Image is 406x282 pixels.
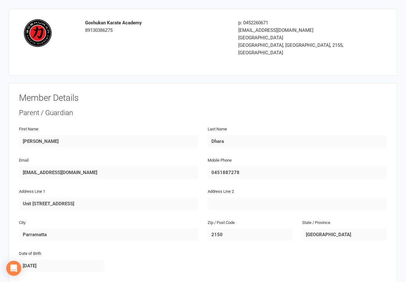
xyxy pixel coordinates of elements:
[24,19,52,47] img: image1531359983.png
[238,41,351,56] div: [GEOGRAPHIC_DATA], [GEOGRAPHIC_DATA], 2155, [GEOGRAPHIC_DATA]
[19,157,29,164] label: Email
[208,188,234,195] label: Address Line 2
[6,261,21,276] div: Open Intercom Messenger
[238,34,351,41] div: [GEOGRAPHIC_DATA]
[19,188,45,195] label: Address Line 1
[302,220,330,226] label: State / Province
[85,19,229,34] div: 89130386275
[19,220,26,226] label: City
[208,126,227,133] label: Last Name
[238,27,351,34] div: [EMAIL_ADDRESS][DOMAIN_NAME]
[19,250,41,257] label: Date of Birth
[85,20,142,26] strong: Goshukan Karate Academy
[208,157,232,164] label: Mobile Phone
[19,93,387,103] h3: Member Details
[238,19,351,27] div: p: 0452260671
[19,108,387,118] div: Parent / Guardian
[208,220,235,226] label: Zip / Post Code
[19,126,38,133] label: First Name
